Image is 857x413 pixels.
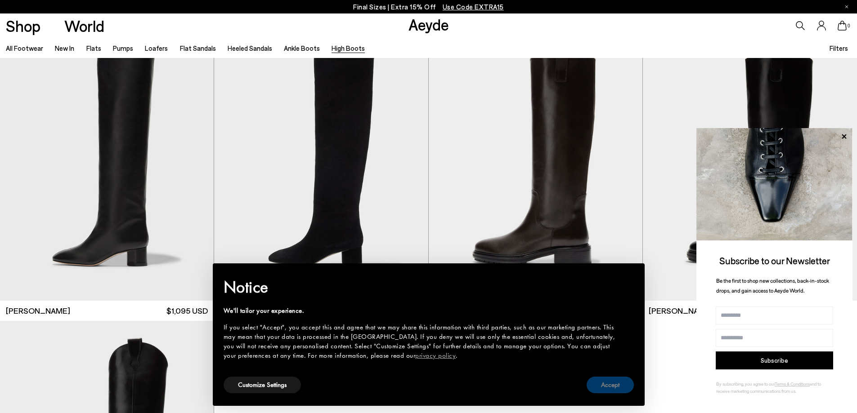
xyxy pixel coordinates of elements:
[180,44,216,52] a: Flat Sandals
[443,3,504,11] span: Navigate to /collections/ss25-final-sizes
[145,44,168,52] a: Loafers
[415,351,456,360] a: privacy policy
[830,44,848,52] span: Filters
[228,44,272,52] a: Heeled Sandals
[587,377,634,393] button: Accept
[429,32,642,300] img: Henry Knee-High Boots
[716,381,775,386] span: By subscribing, you agree to our
[284,44,320,52] a: Ankle Boots
[847,23,851,28] span: 0
[224,275,619,299] h2: Notice
[719,255,830,266] span: Subscribe to our Newsletter
[64,18,104,34] a: World
[332,44,365,52] a: High Boots
[775,381,810,386] a: Terms & Conditions
[353,1,504,13] p: Final Sizes | Extra 15% Off
[224,377,301,393] button: Customize Settings
[619,266,641,288] button: Close this notice
[6,44,43,52] a: All Footwear
[55,44,74,52] a: New In
[716,277,829,294] span: Be the first to shop new collections, back-in-stock drops, and gain access to Aeyde World.
[6,18,40,34] a: Shop
[429,32,642,300] a: 6 / 6 1 / 6 2 / 6 3 / 6 4 / 6 5 / 6 6 / 6 1 / 6 Next slide Previous slide
[643,32,857,300] img: Henry Knee-High Boots
[649,305,713,316] span: [PERSON_NAME]
[224,306,619,315] div: We'll tailor your experience.
[408,15,449,34] a: Aeyde
[642,32,856,300] img: Henry Knee-High Boots
[429,32,642,300] div: 1 / 6
[838,21,847,31] a: 0
[6,305,70,316] span: [PERSON_NAME]
[214,32,428,300] img: Willa Suede Over-Knee Boots
[642,32,856,300] div: 2 / 6
[696,128,853,240] img: ca3f721fb6ff708a270709c41d776025.jpg
[86,44,101,52] a: Flats
[224,323,619,360] div: If you select "Accept", you accept this and agree that we may share this information with third p...
[716,351,833,369] button: Subscribe
[113,44,133,52] a: Pumps
[166,305,208,316] span: $1,095 USD
[627,270,633,284] span: ×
